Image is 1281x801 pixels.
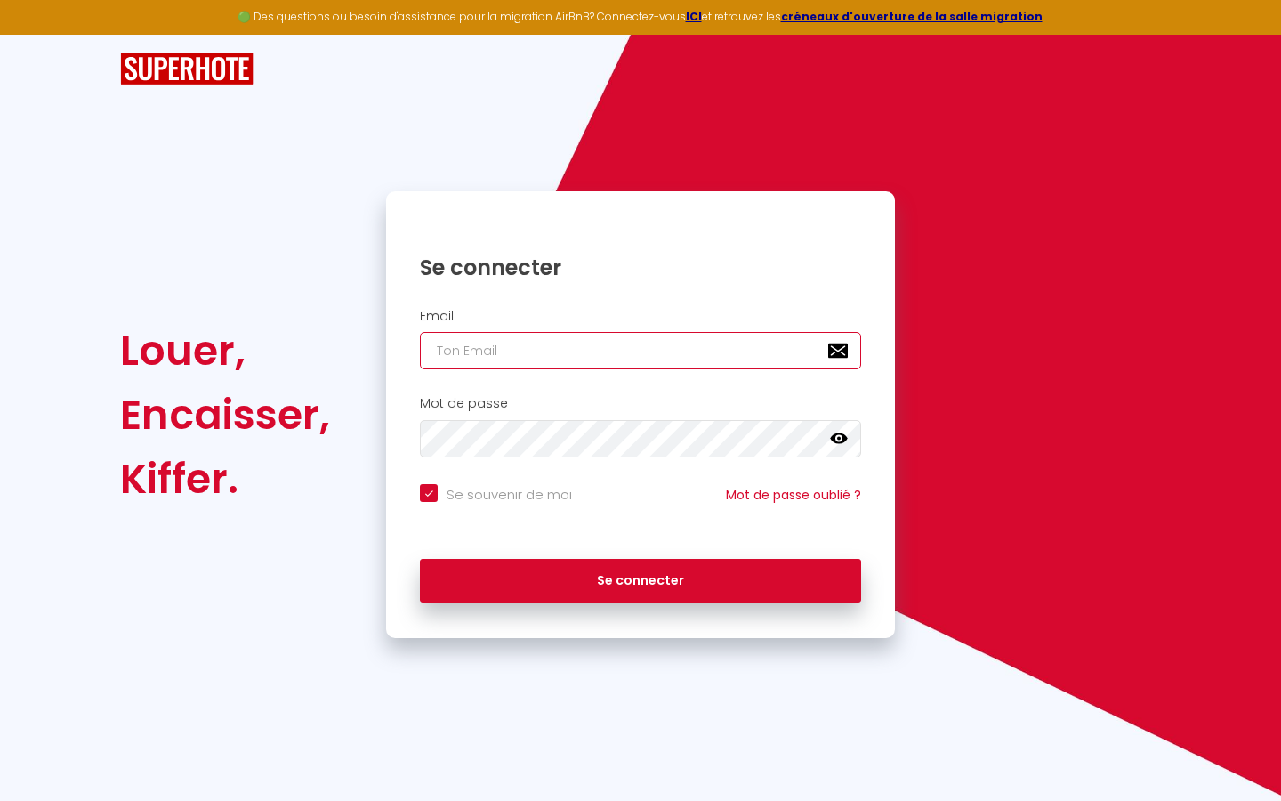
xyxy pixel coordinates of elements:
[120,447,330,511] div: Kiffer.
[420,559,861,603] button: Se connecter
[781,9,1043,24] a: créneaux d'ouverture de la salle migration
[14,7,68,61] button: Ouvrir le widget de chat LiveChat
[420,396,861,411] h2: Mot de passe
[120,319,330,383] div: Louer,
[726,486,861,504] a: Mot de passe oublié ?
[420,332,861,369] input: Ton Email
[420,254,861,281] h1: Se connecter
[120,53,254,85] img: SuperHote logo
[686,9,702,24] a: ICI
[420,309,861,324] h2: Email
[120,383,330,447] div: Encaisser,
